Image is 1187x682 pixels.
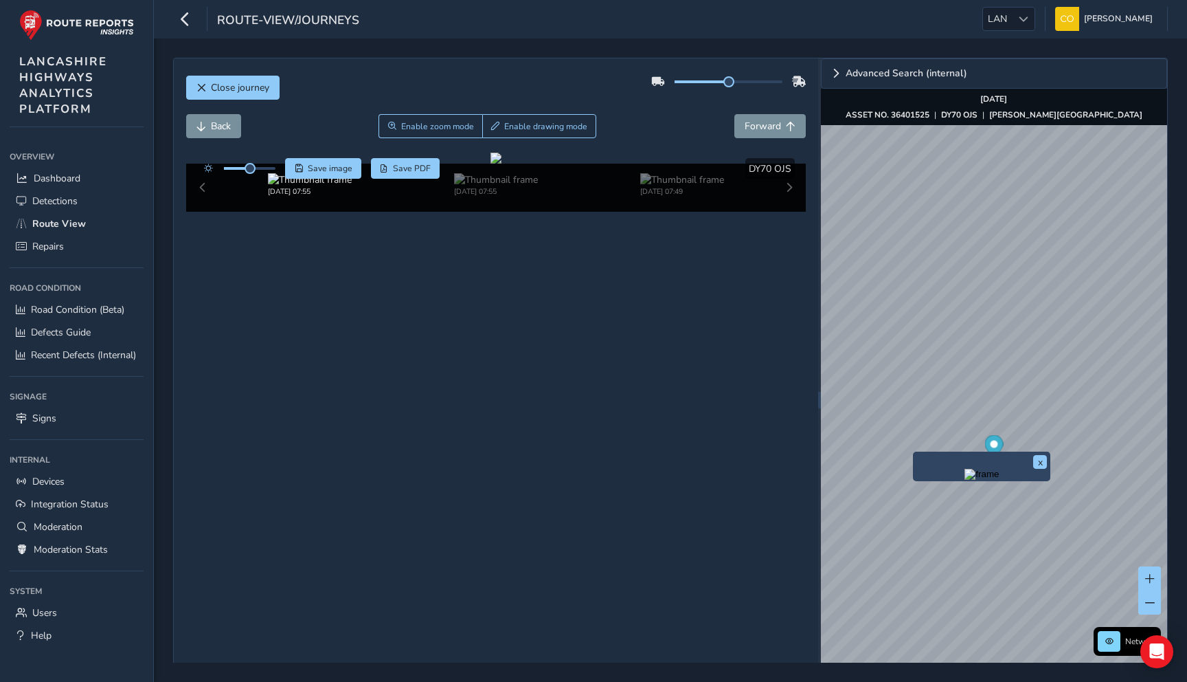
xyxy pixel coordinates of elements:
[32,606,57,619] span: Users
[1055,7,1157,31] button: [PERSON_NAME]
[34,543,108,556] span: Moderation Stats
[980,93,1007,104] strong: [DATE]
[941,109,977,120] strong: DY70 OJS
[268,186,352,197] div: [DATE] 07:55
[10,344,144,366] a: Recent Defects (Internal)
[211,81,269,94] span: Close journey
[749,162,791,175] span: DY70 OJS
[34,172,80,185] span: Dashboard
[34,520,82,533] span: Moderation
[393,163,431,174] span: Save PDF
[989,109,1142,120] strong: [PERSON_NAME][GEOGRAPHIC_DATA]
[31,303,124,316] span: Road Condition (Beta)
[482,114,597,138] button: Draw
[10,581,144,602] div: System
[10,602,144,624] a: Users
[504,121,587,132] span: Enable drawing mode
[10,538,144,561] a: Moderation Stats
[10,450,144,470] div: Internal
[10,624,144,647] a: Help
[378,114,482,138] button: Zoom
[821,58,1167,89] a: Expand
[19,54,107,117] span: LANCASHIRE HIGHWAYS ANALYTICS PLATFORM
[10,298,144,321] a: Road Condition (Beta)
[916,469,1047,478] button: Preview frame
[32,412,56,425] span: Signs
[268,173,352,186] img: Thumbnail frame
[10,470,144,493] a: Devices
[186,114,241,138] button: Back
[31,498,109,511] span: Integration Status
[10,278,144,298] div: Road Condition
[31,349,136,362] span: Recent Defects (Internal)
[1033,455,1047,469] button: x
[964,469,999,480] img: frame
[10,190,144,212] a: Detections
[984,435,1003,463] div: Map marker
[745,120,781,133] span: Forward
[454,173,538,186] img: Thumbnail frame
[10,146,144,167] div: Overview
[1125,636,1157,647] span: Network
[983,8,1012,30] span: LAN
[10,386,144,407] div: Signage
[401,121,474,132] span: Enable zoom mode
[217,12,359,31] span: route-view/journeys
[308,163,352,174] span: Save image
[10,235,144,258] a: Repairs
[186,76,280,100] button: Close journey
[640,186,724,197] div: [DATE] 07:49
[19,10,134,41] img: rr logo
[32,195,78,208] span: Detections
[846,109,1142,120] div: | |
[211,120,231,133] span: Back
[10,493,144,516] a: Integration Status
[1140,635,1173,668] div: Open Intercom Messenger
[32,217,86,230] span: Route View
[640,173,724,186] img: Thumbnail frame
[32,240,64,253] span: Repairs
[371,158,440,179] button: PDF
[31,326,91,339] span: Defects Guide
[454,186,538,197] div: [DATE] 07:55
[10,516,144,538] a: Moderation
[10,212,144,235] a: Route View
[846,69,967,78] span: Advanced Search (internal)
[734,114,806,138] button: Forward
[32,475,65,488] span: Devices
[846,109,929,120] strong: ASSET NO. 36401525
[1084,7,1153,31] span: [PERSON_NAME]
[1055,7,1079,31] img: diamond-layout
[10,321,144,344] a: Defects Guide
[31,629,52,642] span: Help
[10,407,144,430] a: Signs
[10,167,144,190] a: Dashboard
[285,158,361,179] button: Save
